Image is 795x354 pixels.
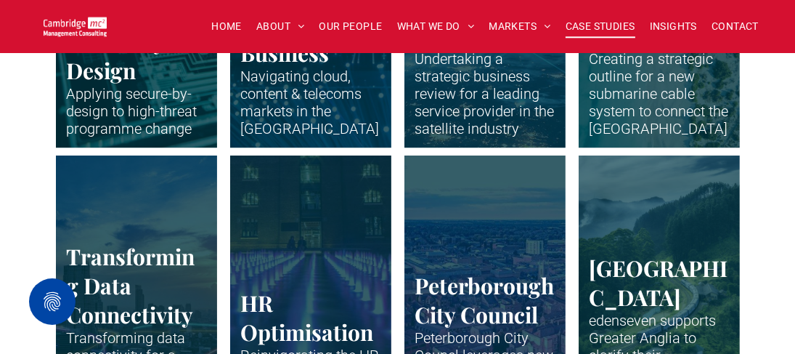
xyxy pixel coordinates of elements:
[249,15,312,38] a: ABOUT
[204,15,249,38] a: HOME
[311,15,389,38] a: OUR PEOPLE
[44,17,107,36] img: Go to Homepage
[643,15,704,38] a: INSIGHTS
[44,19,107,34] a: Your Business Transformed | Cambridge Management Consulting
[390,15,482,38] a: WHAT WE DO
[704,15,766,38] a: CONTACT
[558,15,643,38] a: CASE STUDIES
[481,15,558,38] a: MARKETS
